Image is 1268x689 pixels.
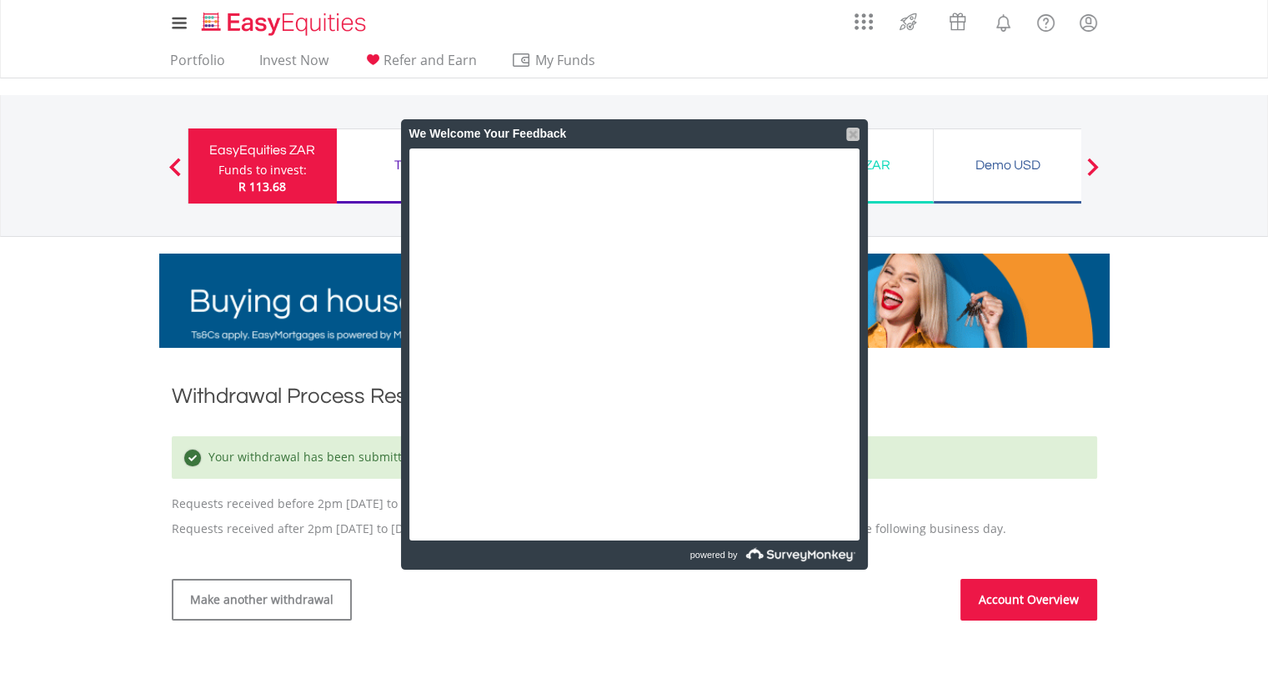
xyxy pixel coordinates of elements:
[238,179,286,194] span: R 113.68
[844,4,884,31] a: AppsGrid
[933,4,982,35] a: Vouchers
[855,13,873,31] img: grid-menu-icon.svg
[690,541,738,570] span: powered by
[159,254,1110,348] img: EasyMortage Promotion Banner
[511,49,620,71] span: My Funds
[1076,166,1110,183] button: Next
[198,10,373,38] img: EasyEquities_Logo.png
[609,541,860,570] a: powered by
[895,8,922,35] img: thrive-v2.svg
[195,4,373,38] a: Home page
[163,52,232,78] a: Portfolio
[253,52,335,78] a: Invest Now
[198,138,327,162] div: EasyEquities ZAR
[172,579,352,621] a: Make another withdrawal
[1025,4,1067,38] a: FAQ's and Support
[409,119,860,148] div: We Welcome Your Feedback
[982,4,1025,38] a: Notifications
[204,449,419,465] span: Your withdrawal has been submitted.
[347,153,475,177] div: TFSA
[383,51,477,69] span: Refer and Earn
[356,52,484,78] a: Refer and Earn
[960,579,1097,621] a: Account Overview
[172,381,1097,411] h1: Withdrawal Process Result
[172,420,1097,512] p: Requests received before 2pm [DATE] to [DATE], will be released from our ABSA bank account by 4pm.
[158,166,192,183] button: Previous
[944,8,971,35] img: vouchers-v2.svg
[218,162,307,179] div: Funds to invest:
[172,521,1097,537] p: Requests received after 2pm [DATE] to [DATE], as well as requests received on a weekend/public ho...
[944,153,1072,177] div: Demo USD
[1067,4,1110,41] a: My Profile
